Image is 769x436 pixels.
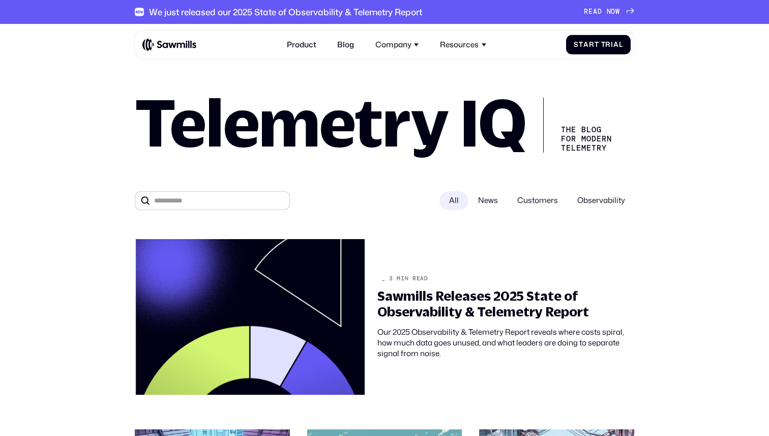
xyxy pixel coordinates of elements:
[440,40,479,49] div: Resources
[543,98,620,153] div: The Blog for Modern telemetry
[611,8,615,16] span: O
[619,41,623,49] span: l
[605,41,611,49] span: r
[589,41,595,49] span: r
[375,40,411,49] div: Company
[332,35,360,55] a: Blog
[281,35,322,55] a: Product
[611,41,613,49] span: i
[607,8,611,16] span: N
[583,41,589,49] span: a
[434,35,492,55] div: Resources
[584,8,634,16] a: READNOW
[595,41,599,49] span: t
[439,191,468,210] div: All
[370,35,425,55] div: Company
[135,92,526,153] h1: Telemetry IQ
[615,8,620,16] span: W
[574,41,579,49] span: S
[381,275,386,282] div: _
[508,191,568,210] span: Customers
[149,7,422,17] div: We just released our 2025 State of Observability & Telemetry Report
[468,191,508,210] span: News
[568,191,635,210] span: Observability
[584,8,588,16] span: R
[588,8,593,16] span: E
[613,41,619,49] span: a
[135,191,635,211] form: All
[601,41,606,49] span: T
[397,275,428,282] div: min read
[593,8,598,16] span: A
[598,8,602,16] span: D
[377,327,634,359] div: Our 2025 Observability & Telemetry Report reveals where costs spiral, how much data goes unused, ...
[579,41,583,49] span: t
[566,35,631,55] a: StartTrial
[377,288,634,319] div: Sawmills Releases 2025 State of Observability & Telemetry Report
[128,232,641,402] a: _3min readSawmills Releases 2025 State of Observability & Telemetry ReportOur 2025 Observability ...
[389,275,393,282] div: 3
